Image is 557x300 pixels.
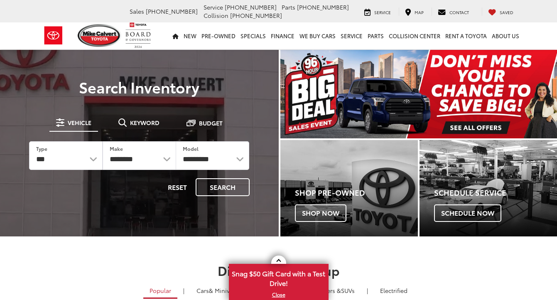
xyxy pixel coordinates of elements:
[280,140,418,236] a: Shop Pre-Owned Shop Now
[209,286,237,295] span: & Minivan
[199,120,223,126] span: Budget
[298,283,361,298] a: SUVs
[110,145,123,152] label: Make
[295,204,346,222] span: Shop Now
[238,22,268,49] a: Specials
[365,22,386,49] a: Parts
[199,22,238,49] a: Pre-Owned
[449,9,469,15] span: Contact
[78,24,122,47] img: Mike Calvert Toyota
[130,7,144,15] span: Sales
[420,140,557,236] a: Schedule Service Schedule Now
[280,140,418,236] div: Toyota
[161,178,194,196] button: Reset
[146,7,198,15] span: [PHONE_NUMBER]
[338,22,365,49] a: Service
[500,9,513,15] span: Saved
[130,120,159,125] span: Keyword
[434,204,501,222] span: Schedule Now
[482,7,520,16] a: My Saved Vehicles
[181,286,186,295] li: |
[365,286,370,295] li: |
[17,79,261,95] h3: Search Inventory
[181,22,199,49] a: New
[36,145,47,152] label: Type
[297,22,338,49] a: WE BUY CARS
[489,22,522,49] a: About Us
[434,189,557,197] h4: Schedule Service
[196,178,250,196] button: Search
[297,3,349,11] span: [PHONE_NUMBER]
[268,22,297,49] a: Finance
[230,11,282,20] span: [PHONE_NUMBER]
[420,140,557,236] div: Toyota
[190,283,243,298] a: Cars
[225,3,277,11] span: [PHONE_NUMBER]
[230,265,328,290] span: Snag $50 Gift Card with a Test Drive!
[374,9,391,15] span: Service
[183,145,199,152] label: Model
[386,22,443,49] a: Collision Center
[143,283,177,299] a: Popular
[399,7,430,16] a: Map
[38,22,69,49] img: Toyota
[374,283,414,298] a: Electrified
[42,263,515,277] h2: Discover Our Lineup
[443,22,489,49] a: Rent a Toyota
[358,7,397,16] a: Service
[432,7,475,16] a: Contact
[204,11,228,20] span: Collision
[204,3,223,11] span: Service
[170,22,181,49] a: Home
[295,189,418,197] h4: Shop Pre-Owned
[68,120,91,125] span: Vehicle
[282,3,295,11] span: Parts
[415,9,424,15] span: Map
